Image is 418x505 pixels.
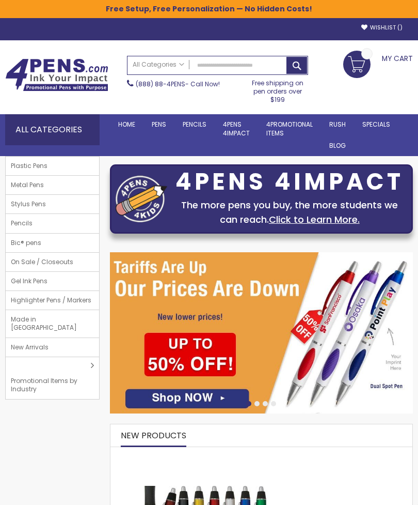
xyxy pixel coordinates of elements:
[110,252,413,414] img: /cheap-promotional-products.html
[5,58,108,91] img: 4Pens Custom Pens and Promotional Products
[136,80,185,88] a: (888) 88-4PENS
[172,198,408,227] div: The more pens you buy, the more students we can reach.
[6,176,49,194] span: Metal Pens
[6,195,99,213] a: Stylus Pens
[247,75,308,104] div: Free shipping on pen orders over $199
[329,120,346,129] span: Rush
[6,157,99,175] a: Plastic Pens
[362,120,390,129] span: Specials
[6,310,99,337] a: Made in [GEOGRAPHIC_DATA]
[223,120,250,137] span: 4Pens 4impact
[116,457,296,466] a: The Barton Custom Pens Special Offer
[6,291,99,310] a: Highlighter Pens / Markers
[136,80,220,88] span: - Call Now!
[321,135,354,156] a: Blog
[258,114,321,143] a: 4PROMOTIONALITEMS
[6,357,99,399] a: Promotional Items by Industry
[6,372,91,399] span: Promotional Items by Industry
[6,253,78,271] span: On Sale / Closeouts
[6,234,46,252] span: Bic® pens
[6,214,99,233] a: Pencils
[143,114,174,135] a: Pens
[172,171,408,193] div: 4PENS 4IMPACT
[5,114,100,145] div: All Categories
[354,114,398,135] a: Specials
[127,56,189,73] a: All Categories
[118,120,135,129] span: Home
[269,213,360,226] a: Click to Learn More.
[174,114,215,135] a: Pencils
[361,24,403,32] a: Wishlist
[6,234,99,252] a: Bic® pens
[6,338,54,357] span: New Arrivals
[329,141,346,150] span: Blog
[110,114,143,135] a: Home
[6,338,99,357] a: New Arrivals
[152,120,166,129] span: Pens
[133,60,184,69] span: All Categories
[6,272,99,290] a: Gel Ink Pens
[121,430,186,441] span: New Products
[6,195,51,213] span: Stylus Pens
[6,176,99,194] a: Metal Pens
[6,291,97,310] span: Highlighter Pens / Markers
[6,214,38,233] span: Pencils
[215,114,258,143] a: 4Pens4impact
[6,272,53,290] span: Gel Ink Pens
[116,175,167,222] img: four_pen_logo.png
[6,157,53,175] span: Plastic Pens
[321,114,354,135] a: Rush
[266,120,313,137] span: 4PROMOTIONAL ITEMS
[183,120,206,129] span: Pencils
[6,253,99,271] a: On Sale / Closeouts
